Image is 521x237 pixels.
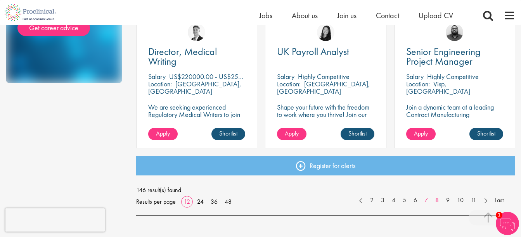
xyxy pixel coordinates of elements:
[259,10,272,21] a: Jobs
[136,184,515,196] span: 146 result(s) found
[442,196,453,205] a: 9
[406,103,503,140] p: Join a dynamic team at a leading Contract Manufacturing Organisation (CMO) and contribute to grou...
[277,79,301,88] span: Location:
[467,196,480,205] a: 11
[496,212,502,218] span: 1
[17,20,90,36] a: Get career advice
[446,24,463,41] img: Ashley Bennett
[277,45,349,58] span: UK Payroll Analyst
[376,10,399,21] a: Contact
[285,129,299,137] span: Apply
[410,196,421,205] a: 6
[453,196,467,205] a: 10
[277,128,306,140] a: Apply
[421,196,432,205] a: 7
[136,196,176,208] span: Results per page
[406,79,430,88] span: Location:
[277,47,374,57] a: UK Payroll Analyst
[194,197,206,206] a: 24
[406,128,436,140] a: Apply
[208,197,220,206] a: 36
[406,79,470,96] p: Visp, [GEOGRAPHIC_DATA]
[317,24,334,41] img: Numhom Sudsok
[148,128,178,140] a: Apply
[169,72,370,81] p: US$220000.00 - US$250000.00 per annum + Highly Competitive Salary
[148,45,217,68] span: Director, Medical Writing
[148,79,241,96] p: [GEOGRAPHIC_DATA], [GEOGRAPHIC_DATA]
[277,79,370,96] p: [GEOGRAPHIC_DATA], [GEOGRAPHIC_DATA]
[388,196,399,205] a: 4
[431,196,443,205] a: 8
[337,10,357,21] a: Join us
[181,197,193,206] a: 12
[148,47,245,66] a: Director, Medical Writing
[427,72,479,81] p: Highly Competitive
[366,196,377,205] a: 2
[5,208,105,232] iframe: reCAPTCHA
[414,129,428,137] span: Apply
[491,196,507,205] a: Last
[148,72,166,81] span: Salary
[292,10,318,21] a: About us
[277,72,294,81] span: Salary
[377,196,388,205] a: 3
[469,128,503,140] a: Shortlist
[222,197,234,206] a: 48
[148,79,172,88] span: Location:
[148,103,245,133] p: We are seeking experienced Regulatory Medical Writers to join our client, a dynamic and growing b...
[136,156,515,175] a: Register for alerts
[156,129,170,137] span: Apply
[399,196,410,205] a: 5
[211,128,245,140] a: Shortlist
[419,10,453,21] a: Upload CV
[341,128,374,140] a: Shortlist
[496,212,519,235] img: Chatbot
[277,103,374,133] p: Shape your future with the freedom to work where you thrive! Join our client in a hybrid role tha...
[406,47,503,66] a: Senior Engineering Project Manager
[406,45,481,68] span: Senior Engineering Project Manager
[188,24,205,41] img: George Watson
[298,72,350,81] p: Highly Competitive
[406,72,424,81] span: Salary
